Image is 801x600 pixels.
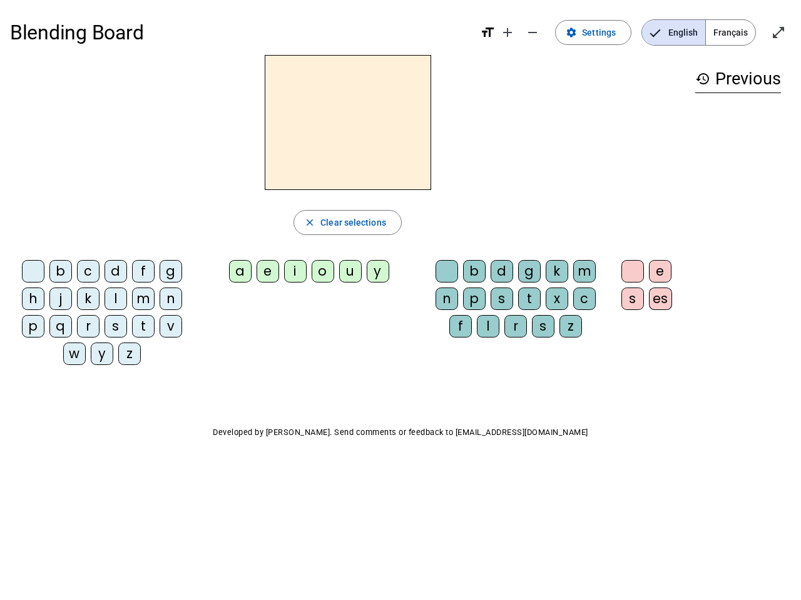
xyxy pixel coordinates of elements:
div: c [573,287,596,310]
h1: Blending Board [10,12,470,52]
span: Français [706,20,755,45]
div: b [463,260,486,282]
div: v [160,315,182,337]
div: n [160,287,182,310]
button: Settings [555,20,631,45]
div: e [257,260,279,282]
div: b [49,260,72,282]
button: Enter full screen [766,20,791,45]
h3: Previous [695,65,781,93]
mat-icon: add [500,25,515,40]
mat-icon: history [695,71,710,86]
div: k [546,260,568,282]
div: p [463,287,486,310]
div: r [77,315,99,337]
div: s [105,315,127,337]
div: m [132,287,155,310]
div: d [491,260,513,282]
div: w [63,342,86,365]
div: t [132,315,155,337]
div: m [573,260,596,282]
div: j [49,287,72,310]
span: Clear selections [320,215,386,230]
mat-button-toggle-group: Language selection [641,19,756,46]
div: es [649,287,672,310]
div: r [504,315,527,337]
div: u [339,260,362,282]
div: x [546,287,568,310]
mat-icon: open_in_full [771,25,786,40]
div: d [105,260,127,282]
mat-icon: close [304,217,315,228]
div: f [449,315,472,337]
div: h [22,287,44,310]
button: Clear selections [293,210,402,235]
div: c [77,260,99,282]
div: s [621,287,644,310]
div: p [22,315,44,337]
div: z [559,315,582,337]
div: k [77,287,99,310]
span: English [642,20,705,45]
div: e [649,260,671,282]
mat-icon: settings [566,27,577,38]
mat-icon: format_size [480,25,495,40]
div: z [118,342,141,365]
div: f [132,260,155,282]
button: Increase font size [495,20,520,45]
div: y [91,342,113,365]
button: Decrease font size [520,20,545,45]
div: i [284,260,307,282]
div: s [532,315,554,337]
div: n [436,287,458,310]
div: l [105,287,127,310]
div: s [491,287,513,310]
div: g [518,260,541,282]
div: g [160,260,182,282]
div: o [312,260,334,282]
p: Developed by [PERSON_NAME]. Send comments or feedback to [EMAIL_ADDRESS][DOMAIN_NAME] [10,425,791,440]
span: Settings [582,25,616,40]
div: l [477,315,499,337]
div: a [229,260,252,282]
mat-icon: remove [525,25,540,40]
div: y [367,260,389,282]
div: q [49,315,72,337]
div: t [518,287,541,310]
